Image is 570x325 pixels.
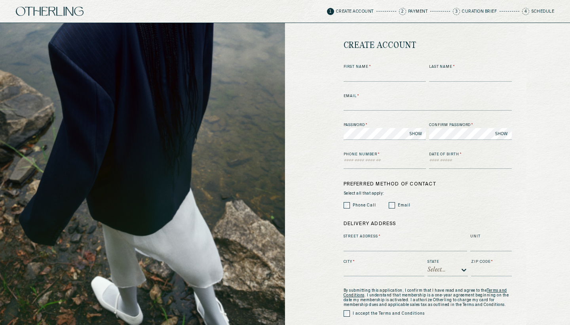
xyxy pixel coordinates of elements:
[344,35,416,56] h1: create account
[408,10,428,13] p: Payment
[427,267,446,273] div: Select...
[344,220,512,227] label: Delivery Address
[353,311,425,317] label: I accept the Terms and Conditions
[344,64,426,70] label: First Name
[427,259,468,265] label: State
[344,152,426,157] label: Phone Number
[429,152,512,157] label: Date of Birth
[344,289,507,297] a: Terms and Conditions
[462,10,497,13] p: Curation Brief
[409,131,422,137] span: SHOW
[344,191,512,196] span: Select all that apply:
[353,203,376,208] label: Phone Call
[470,234,511,239] label: Unit
[495,131,508,137] span: SHOW
[399,8,406,15] span: 2
[344,288,512,307] p: By submitting this application, I confirm that I have read and agree to the . I understand that m...
[398,203,410,208] label: Email
[344,122,426,128] label: Password
[522,8,529,15] span: 4
[16,7,84,16] img: logo
[453,8,460,15] span: 3
[327,8,334,15] span: 1
[344,94,512,99] label: Email
[446,267,448,273] input: state-dropdown
[344,234,467,239] label: Street Address
[429,64,512,70] label: Last Name
[471,259,511,265] label: Zip Code
[344,181,512,188] label: Preferred method of contact
[344,259,425,265] label: City
[531,10,554,13] p: Schedule
[336,10,374,13] p: Create Account
[429,122,512,128] label: Confirm password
